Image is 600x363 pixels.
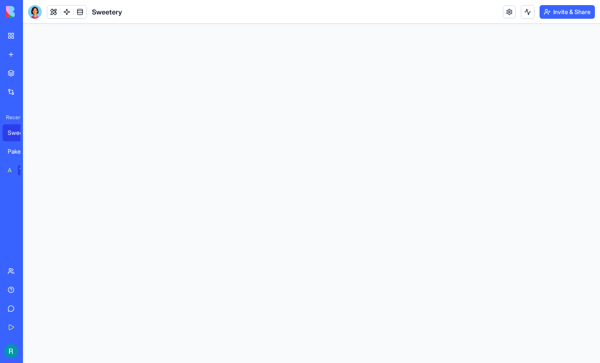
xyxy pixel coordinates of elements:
a: Sweetery [3,124,37,141]
button: Invite & Share [540,5,595,19]
div: TRY [18,165,31,175]
img: logo [6,6,59,18]
span: Recent [3,114,20,121]
div: AI Logo Generator [8,166,12,174]
a: Pakeries [3,143,37,160]
div: Pakeries [8,147,31,156]
a: AI Logo GeneratorTRY [3,162,37,179]
span: Sweetery [92,7,122,17]
div: Sweetery [8,129,31,137]
img: ACg8ocIQaqk-1tPQtzwxiZ7ZlP6dcFgbwUZ5nqaBNAw22a2oECoLioo=s96-c [4,344,18,358]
